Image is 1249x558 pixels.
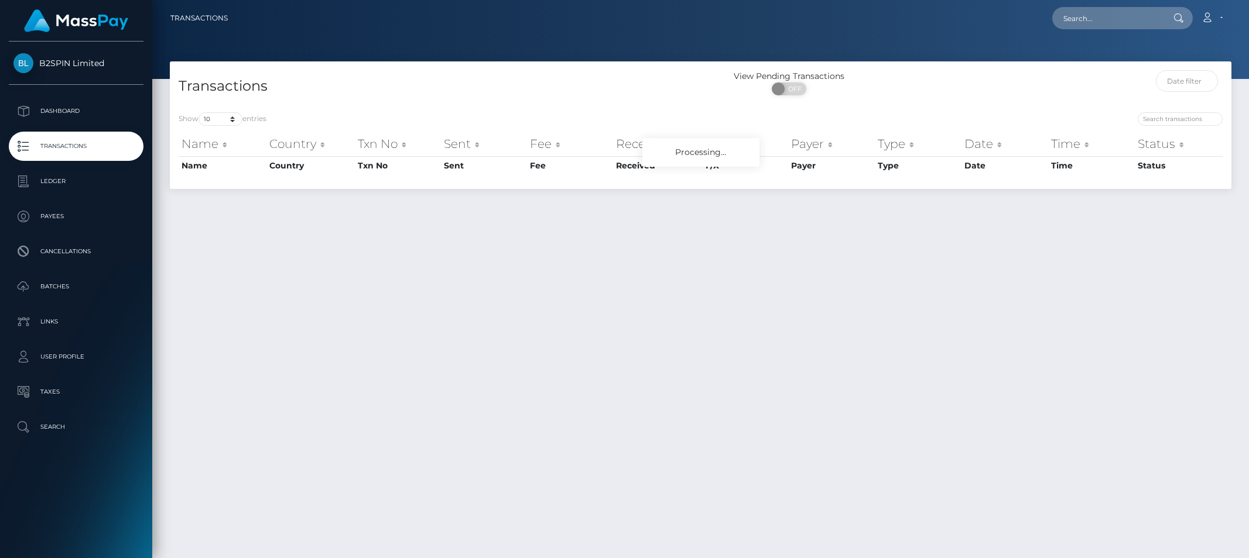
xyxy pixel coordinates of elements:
th: Type [875,156,961,175]
a: Dashboard [9,97,143,126]
p: Search [13,418,139,436]
th: Sent [441,132,528,156]
th: Fee [527,156,613,175]
p: Batches [13,278,139,295]
input: Date filter [1156,70,1218,92]
th: Name [179,156,266,175]
input: Search... [1052,7,1162,29]
p: User Profile [13,348,139,366]
a: Links [9,307,143,336]
th: Txn No [355,132,440,156]
th: Payer [788,156,875,175]
th: Status [1135,156,1223,175]
a: Ledger [9,167,143,196]
p: Cancellations [13,243,139,260]
th: Status [1135,132,1223,156]
th: Fee [527,132,613,156]
p: Taxes [13,383,139,401]
div: Processing... [642,138,759,167]
select: Showentries [199,112,242,126]
img: MassPay Logo [24,9,128,32]
th: Time [1048,132,1135,156]
th: Date [961,156,1048,175]
a: Batches [9,272,143,301]
th: Country [266,156,355,175]
a: Cancellations [9,237,143,266]
p: Payees [13,208,139,225]
th: Sent [441,156,528,175]
p: Transactions [13,137,139,155]
th: Country [266,132,355,156]
th: Payer [788,132,875,156]
p: Links [13,313,139,330]
th: Date [961,132,1048,156]
th: Time [1048,156,1135,175]
a: Search [9,412,143,442]
a: Transactions [9,132,143,161]
a: Payees [9,202,143,231]
th: Txn No [355,156,440,175]
th: F/X [703,132,788,156]
a: Taxes [9,377,143,407]
span: B2SPIN Limited [9,58,143,68]
span: OFF [778,82,807,95]
p: Dashboard [13,102,139,120]
div: View Pending Transactions [701,70,878,82]
th: Received [613,132,703,156]
a: User Profile [9,342,143,371]
th: Received [613,156,703,175]
input: Search transactions [1138,112,1223,126]
h4: Transactions [179,76,692,97]
label: Show entries [179,112,266,126]
th: Type [875,132,961,156]
p: Ledger [13,173,139,190]
img: B2SPIN Limited [13,53,33,73]
a: Transactions [170,6,228,30]
th: Name [179,132,266,156]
